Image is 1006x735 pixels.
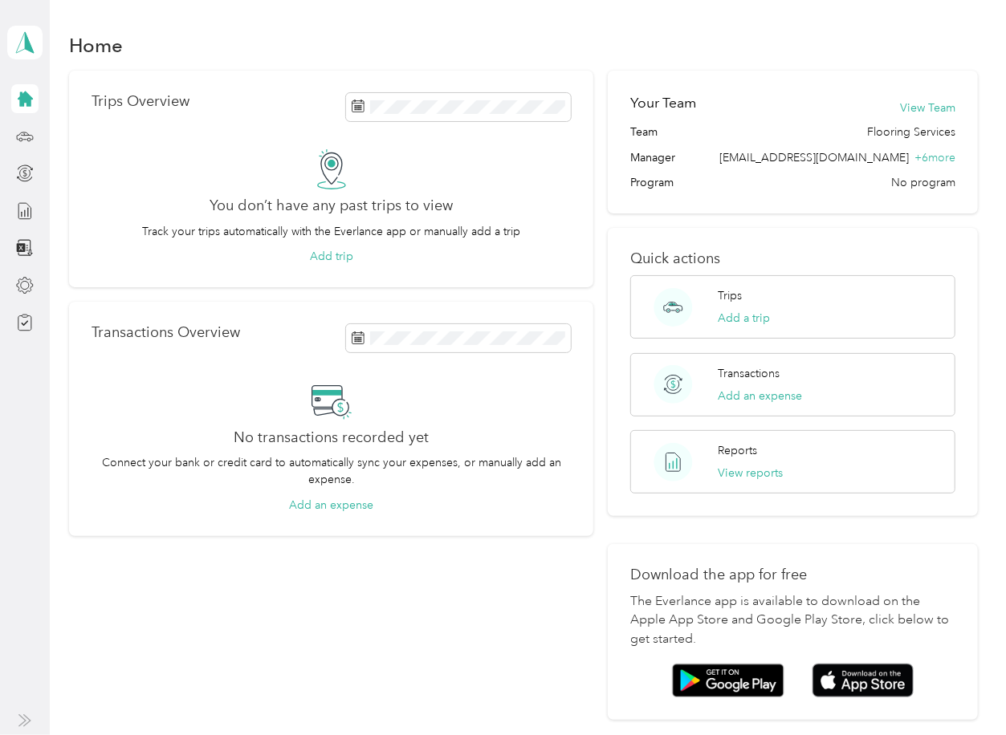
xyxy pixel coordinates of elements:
p: Transactions [718,365,780,382]
button: View reports [718,465,783,481]
button: Add an expense [718,388,802,404]
p: Connect your bank or credit card to automatically sync your expenses, or manually add an expense. [92,454,571,488]
p: Trips [718,287,742,304]
p: Download the app for free [630,566,956,583]
span: No program [891,174,955,191]
h1: Home [69,37,123,54]
img: Google play [672,664,784,697]
h2: Your Team [630,93,696,113]
p: Track your trips automatically with the Everlance app or manually add a trip [142,223,520,240]
p: Transactions Overview [92,324,240,341]
span: [EMAIL_ADDRESS][DOMAIN_NAME] [719,151,909,164]
img: App store [813,664,914,698]
p: The Everlance app is available to download on the Apple App Store and Google Play Store, click be... [630,592,956,650]
span: + 6 more [914,151,955,164]
p: Quick actions [630,250,956,267]
p: Reports [718,442,757,459]
p: Trips Overview [92,93,189,110]
button: Add an expense [289,497,373,514]
iframe: Everlance-gr Chat Button Frame [916,645,1006,735]
h2: You don’t have any past trips to view [210,197,453,214]
button: View Team [900,99,955,116]
span: Program [630,174,674,191]
button: Add a trip [718,310,770,327]
button: Add trip [310,248,353,265]
span: Manager [630,149,675,166]
span: Flooring Services [867,124,955,140]
span: Team [630,124,658,140]
h2: No transactions recorded yet [234,429,429,446]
